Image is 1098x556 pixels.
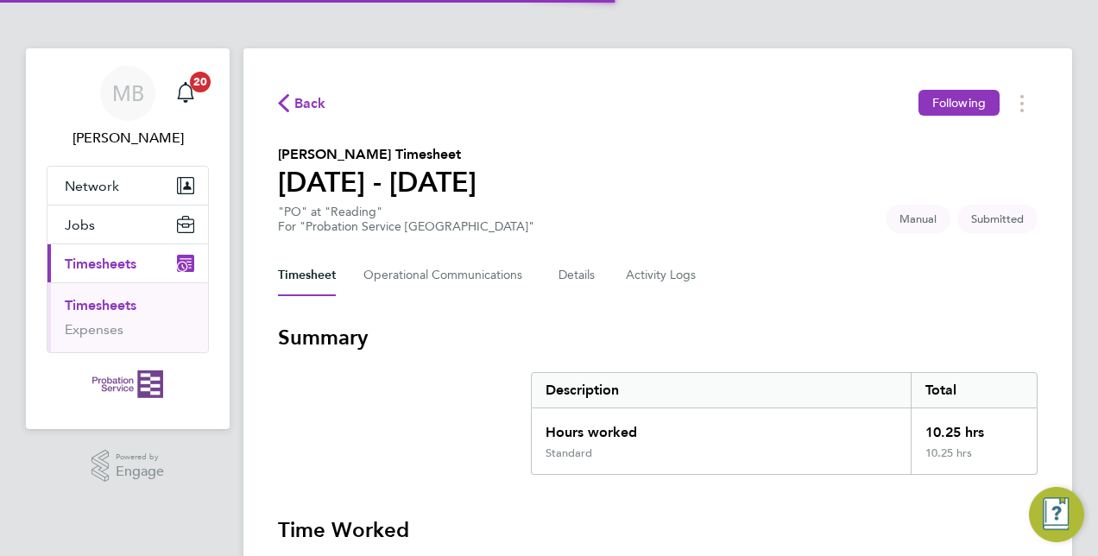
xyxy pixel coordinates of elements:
[278,324,1038,351] h3: Summary
[26,48,230,429] nav: Main navigation
[278,144,476,165] h2: [PERSON_NAME] Timesheet
[47,66,209,148] a: MB[PERSON_NAME]
[532,373,911,408] div: Description
[957,205,1038,233] span: This timesheet is Submitted.
[531,372,1038,475] div: Summary
[168,66,203,121] a: 20
[278,92,326,114] button: Back
[1006,90,1038,117] button: Timesheets Menu
[626,255,698,296] button: Activity Logs
[363,255,531,296] button: Operational Communications
[47,205,208,243] button: Jobs
[278,205,534,234] div: "PO" at "Reading"
[65,178,119,194] span: Network
[65,321,123,338] a: Expenses
[65,297,136,313] a: Timesheets
[92,370,162,398] img: probationservice-logo-retina.png
[47,167,208,205] button: Network
[112,82,144,104] span: MB
[91,450,165,483] a: Powered byEngage
[886,205,950,233] span: This timesheet was manually created.
[558,255,598,296] button: Details
[278,219,534,234] div: For "Probation Service [GEOGRAPHIC_DATA]"
[278,165,476,199] h1: [DATE] - [DATE]
[294,93,326,114] span: Back
[911,446,1037,474] div: 10.25 hrs
[546,446,592,460] div: Standard
[932,95,986,111] span: Following
[911,408,1037,446] div: 10.25 hrs
[116,450,164,464] span: Powered by
[918,90,1000,116] button: Following
[532,408,911,446] div: Hours worked
[65,256,136,272] span: Timesheets
[278,516,1038,544] h3: Time Worked
[47,244,208,282] button: Timesheets
[65,217,95,233] span: Jobs
[1029,487,1084,542] button: Engage Resource Center
[911,373,1037,408] div: Total
[190,72,211,92] span: 20
[47,282,208,352] div: Timesheets
[47,370,209,398] a: Go to home page
[116,464,164,479] span: Engage
[278,255,336,296] button: Timesheet
[47,128,209,148] span: Miranda Bradshaw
